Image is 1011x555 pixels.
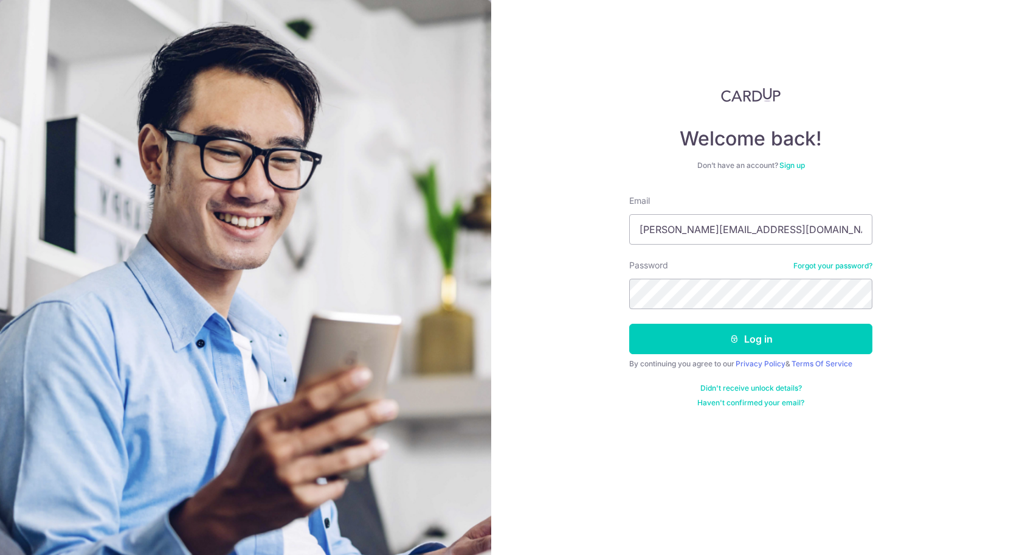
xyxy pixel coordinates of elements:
[629,127,872,151] h4: Welcome back!
[792,359,852,368] a: Terms Of Service
[629,214,872,245] input: Enter your Email
[793,261,872,271] a: Forgot your password?
[779,161,805,170] a: Sign up
[629,161,872,170] div: Don’t have an account?
[697,398,804,408] a: Haven't confirmed your email?
[629,359,872,369] div: By continuing you agree to our &
[700,383,802,393] a: Didn't receive unlock details?
[721,88,781,102] img: CardUp Logo
[629,195,650,207] label: Email
[629,259,668,271] label: Password
[629,324,872,354] button: Log in
[736,359,785,368] a: Privacy Policy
